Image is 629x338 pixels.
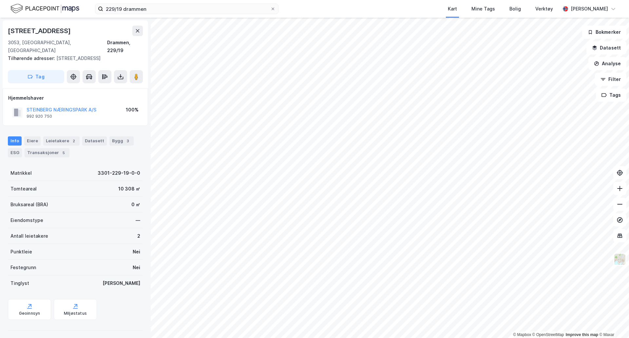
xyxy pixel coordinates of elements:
img: Z [614,253,626,266]
div: Transaksjoner [25,148,69,157]
div: Bygg [109,136,134,146]
div: Bolig [509,5,521,13]
iframe: Chat Widget [596,307,629,338]
div: Geoinnsyn [19,311,40,316]
button: Bokmerker [582,26,626,39]
div: Nei [133,248,140,256]
button: Filter [595,73,626,86]
div: Tinglyst [10,279,29,287]
div: 3053, [GEOGRAPHIC_DATA], [GEOGRAPHIC_DATA] [8,39,107,54]
div: [PERSON_NAME] [571,5,608,13]
div: 10 308 ㎡ [118,185,140,193]
div: 5 [60,149,67,156]
div: Datasett [82,136,107,146]
div: Festegrunn [10,264,36,271]
div: 992 920 750 [27,114,52,119]
a: OpenStreetMap [532,332,564,337]
div: Verktøy [535,5,553,13]
div: Nei [133,264,140,271]
button: Datasett [586,41,626,54]
a: Mapbox [513,332,531,337]
div: Antall leietakere [10,232,48,240]
div: Miljøstatus [64,311,87,316]
div: Drammen, 229/19 [107,39,143,54]
div: [PERSON_NAME] [103,279,140,287]
button: Analyse [588,57,626,70]
input: Søk på adresse, matrikkel, gårdeiere, leietakere eller personer [103,4,270,14]
div: 0 ㎡ [131,201,140,209]
div: ESG [8,148,22,157]
div: Punktleie [10,248,32,256]
span: Tilhørende adresser: [8,55,56,61]
img: logo.f888ab2527a4732fd821a326f86c7f29.svg [10,3,79,14]
a: Improve this map [566,332,598,337]
div: Leietakere [43,136,80,146]
div: Kart [448,5,457,13]
div: Matrikkel [10,169,32,177]
button: Tag [8,70,64,83]
div: Kontrollprogram for chat [596,307,629,338]
div: Eiendomstype [10,216,43,224]
div: 100% [126,106,139,114]
div: — [136,216,140,224]
div: Info [8,136,22,146]
div: Bruksareal (BRA) [10,201,48,209]
div: Mine Tags [471,5,495,13]
div: 2 [70,138,77,144]
div: [STREET_ADDRESS] [8,54,138,62]
div: Tomteareal [10,185,37,193]
button: Tags [596,89,626,102]
div: 3 [124,138,131,144]
div: 2 [137,232,140,240]
div: Eiere [24,136,41,146]
div: Hjemmelshaver [8,94,143,102]
div: [STREET_ADDRESS] [8,26,72,36]
div: 3301-229-19-0-0 [98,169,140,177]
